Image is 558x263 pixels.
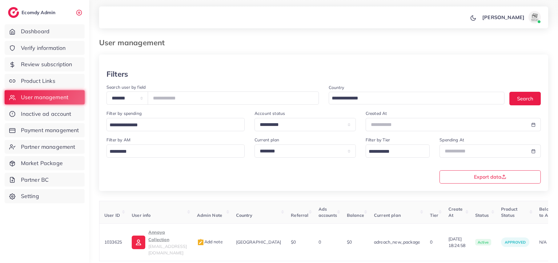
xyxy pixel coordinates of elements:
[255,137,279,143] label: Current plan
[148,229,187,243] p: Annaya Collection
[366,144,430,158] div: Search for option
[5,74,85,88] a: Product Links
[505,240,526,245] span: approved
[366,137,390,143] label: Filter by Tier
[347,212,364,218] span: Balance
[5,140,85,154] a: Partner management
[329,92,505,104] div: Search for option
[99,38,170,47] h3: User management
[539,239,547,245] span: N/A
[197,212,223,218] span: Admin Note
[5,173,85,187] a: Partner BC
[21,93,68,101] span: User management
[132,236,145,249] img: ic-user-info.36bf1079.svg
[5,123,85,137] a: Payment management
[5,189,85,203] a: Setting
[104,239,122,245] span: 1033625
[236,239,281,245] span: [GEOGRAPHIC_DATA]
[21,110,71,118] span: Inactive ad account
[374,239,420,245] span: adreach_new_package
[430,212,439,218] span: Tier
[374,212,401,218] span: Current plan
[106,137,130,143] label: Filter by AM
[330,94,497,103] input: Search for option
[106,84,146,90] label: Search user by field
[8,7,57,18] a: logoEcomdy Admin
[479,11,543,23] a: [PERSON_NAME]avatar
[148,244,187,255] span: [EMAIL_ADDRESS][DOMAIN_NAME]
[539,206,554,218] span: Belong to AM
[22,10,57,15] h2: Ecomdy Admin
[21,126,79,134] span: Payment management
[106,118,245,131] div: Search for option
[430,239,432,245] span: 0
[5,41,85,55] a: Verify information
[5,107,85,121] a: Inactive ad account
[5,57,85,71] a: Review subscription
[132,229,187,256] a: Annaya Collection[EMAIL_ADDRESS][DOMAIN_NAME]
[475,239,491,246] span: active
[291,212,308,218] span: Referral
[440,170,541,184] button: Export data
[106,144,245,158] div: Search for option
[197,239,223,245] span: Add note
[5,90,85,104] a: User management
[448,236,465,249] span: [DATE] 18:24:58
[107,120,237,130] input: Search for option
[21,176,49,184] span: Partner BC
[366,110,387,116] label: Created At
[291,239,296,245] span: $0
[474,174,506,179] span: Export data
[106,70,128,79] h3: Filters
[8,7,19,18] img: logo
[21,143,75,151] span: Partner management
[501,206,517,218] span: Product Status
[236,212,253,218] span: Country
[255,110,285,116] label: Account status
[509,92,541,105] button: Search
[440,137,464,143] label: Spending At
[21,77,55,85] span: Product Links
[448,206,463,218] span: Create At
[21,27,50,35] span: Dashboard
[21,44,66,52] span: Verify information
[367,147,422,156] input: Search for option
[482,14,524,21] p: [PERSON_NAME]
[319,206,337,218] span: Ads accounts
[104,212,120,218] span: User ID
[21,192,39,200] span: Setting
[132,212,151,218] span: User info
[5,156,85,170] a: Market Package
[528,11,541,23] img: avatar
[319,239,321,245] span: 0
[107,147,237,156] input: Search for option
[106,110,142,116] label: Filter by spending
[5,24,85,38] a: Dashboard
[347,239,352,245] span: $0
[475,212,489,218] span: Status
[21,60,72,68] span: Review subscription
[21,159,63,167] span: Market Package
[329,84,344,91] label: Country
[197,239,204,246] img: admin_note.cdd0b510.svg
